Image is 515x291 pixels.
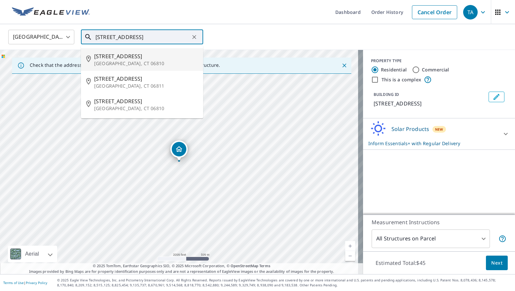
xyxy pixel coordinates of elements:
button: Clear [190,32,199,42]
p: [GEOGRAPHIC_DATA], CT 06810 [94,60,198,67]
img: EV Logo [12,7,90,17]
span: Your report will include each building or structure inside the parcel boundary. In some cases, du... [498,235,506,243]
p: Check that the address is accurate, then drag the marker over the correct structure. [30,62,220,68]
div: PROPERTY TYPE [371,58,507,64]
button: Next [486,256,508,270]
span: New [435,127,443,132]
a: OpenStreetMap [231,263,258,268]
label: Residential [381,66,407,73]
p: [GEOGRAPHIC_DATA], CT 06810 [94,105,198,112]
div: Aerial [23,246,41,262]
div: All Structures on Parcel [372,229,490,248]
a: Cancel Order [412,5,457,19]
label: Commercial [422,66,449,73]
p: | [3,281,47,285]
button: Edit building 1 [489,92,504,102]
label: This is a complex [382,76,421,83]
p: Inform Essentials+ with Regular Delivery [368,140,498,147]
button: Close [340,61,349,70]
div: [GEOGRAPHIC_DATA] [8,28,74,46]
p: [GEOGRAPHIC_DATA], CT 06811 [94,83,198,89]
a: Privacy Policy [26,280,47,285]
p: Estimated Total: $45 [370,256,431,270]
p: Measurement Instructions [372,218,506,226]
span: Next [491,259,502,267]
span: [STREET_ADDRESS] [94,75,198,83]
div: TA [463,5,478,20]
span: [STREET_ADDRESS] [94,97,198,105]
a: Terms [259,263,270,268]
a: Terms of Use [3,280,24,285]
p: © 2025 Eagle View Technologies, Inc. and Pictometry International Corp. All Rights Reserved. Repo... [57,278,512,288]
p: Solar Products [391,125,429,133]
div: Dropped pin, building 1, Residential property, 5 Ridge Rd Danbury, CT 06810 [170,141,188,161]
a: Current Level 14, Zoom Out [345,251,355,261]
span: [STREET_ADDRESS] [94,52,198,60]
span: © 2025 TomTom, Earthstar Geographics SIO, © 2025 Microsoft Corporation, © [93,263,270,269]
p: BUILDING ID [374,92,399,97]
a: Current Level 14, Zoom In [345,241,355,251]
p: [STREET_ADDRESS] [374,100,486,107]
div: Solar ProductsNewInform Essentials+ with Regular Delivery [368,121,510,147]
input: Search by address or latitude-longitude [95,28,190,46]
div: Aerial [8,246,57,262]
